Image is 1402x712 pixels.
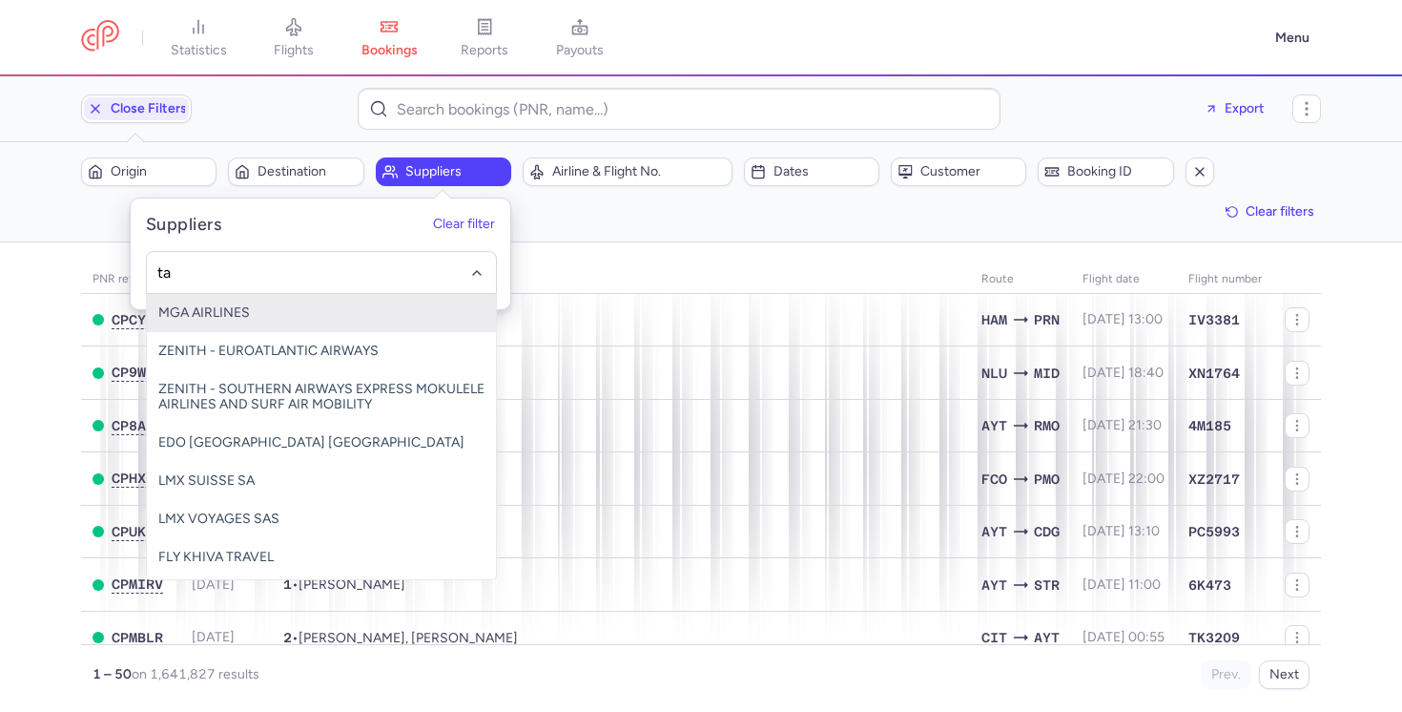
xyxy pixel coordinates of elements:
[981,309,1007,330] span: HAM
[112,365,163,381] button: CP9WCC
[358,88,1000,130] input: Search bookings (PNR, name...)
[1201,660,1251,689] button: Prev.
[158,434,464,450] span: EDO [GEOGRAPHIC_DATA] [GEOGRAPHIC_DATA]
[981,469,1007,490] span: FCO
[461,42,508,59] span: reports
[1082,417,1162,433] span: [DATE] 21:30
[274,42,314,59] span: flights
[1071,265,1177,294] th: flight date
[1034,627,1060,648] span: AYT
[112,576,163,593] button: CPMIRV
[1034,469,1060,490] span: PMO
[1188,470,1240,489] span: XZ2717
[81,94,192,123] button: Close filters
[552,164,726,179] span: Airline & Flight No.
[112,576,163,592] span: CPMIRV
[158,343,379,359] span: ZENITH - EUROATLANTIC AIRWAYS
[283,576,405,593] span: •
[523,157,732,186] button: Airline & Flight No.
[283,630,518,646] span: •
[112,524,163,540] button: CPUKTW
[1188,522,1240,541] span: PC5993
[341,17,437,59] a: bookings
[283,576,292,592] span: 1
[1177,265,1273,294] th: Flight number
[299,630,518,646] span: Abdukhsanjon ERMATOV, Komoliddin ABDURAKHIMOV
[1038,157,1173,186] button: Booking ID
[920,164,1020,179] span: Customer
[1259,660,1309,689] button: Next
[272,265,970,294] th: Passengers
[1082,471,1165,487] span: [DATE] 22:00
[1188,576,1231,595] span: 6K473
[1034,575,1060,596] span: STR
[158,511,279,527] span: LMX VOYAGES SAS
[81,265,180,294] th: PNR reference
[1034,363,1060,384] span: MID
[437,17,532,59] a: reports
[111,101,187,116] span: Close filters
[1191,94,1277,124] button: Export
[81,157,216,186] button: Origin
[532,17,628,59] a: payouts
[112,471,163,486] span: CPHXDK
[1188,628,1240,647] span: TK3209
[1082,365,1164,381] span: [DATE] 18:40
[981,575,1007,596] span: AYT
[981,363,1007,384] span: NLU
[433,218,495,233] button: Clear filter
[158,549,274,565] span: FLY KHIVA TRAVEL
[171,42,227,59] span: statistics
[112,630,163,645] span: CPMBLR
[192,629,235,645] span: [DATE]
[192,576,235,593] span: [DATE]
[93,666,132,682] strong: 1 – 50
[1034,415,1060,436] span: RMO
[112,630,163,646] button: CPMBLR
[1219,198,1321,226] button: Clear filters
[112,418,163,434] button: CP8AHB
[112,365,163,380] span: CP9WCC
[228,157,363,186] button: Destination
[158,304,250,321] span: MGA AIRLINES
[773,164,873,179] span: Dates
[1082,311,1163,327] span: [DATE] 13:00
[299,576,405,593] span: Bulent UYMAZ
[1225,101,1264,115] span: Export
[1067,164,1166,179] span: Booking ID
[258,164,357,179] span: Destination
[111,164,210,179] span: Origin
[1188,416,1231,435] span: 4M185
[112,312,163,328] button: CPCYHA
[112,418,163,433] span: CP8AHB
[556,42,604,59] span: payouts
[970,265,1071,294] th: Route
[981,521,1007,542] span: AYT
[283,630,292,645] span: 2
[132,666,259,682] span: on 1,641,827 results
[1082,629,1165,645] span: [DATE] 00:55
[1188,310,1240,329] span: IV3381
[1082,576,1161,593] span: [DATE] 11:00
[1034,309,1060,330] span: PRN
[158,381,485,412] span: ZENITH - SOUTHERN AIRWAYS EXPRESS MOKULELE AIRLINES AND SURF AIR MOBILITY
[376,157,511,186] button: Suppliers
[112,471,163,487] button: CPHXDK
[361,42,418,59] span: bookings
[151,17,246,59] a: statistics
[405,164,505,179] span: Suppliers
[158,472,255,489] span: LMX SUISSE SA
[891,157,1026,186] button: Customer
[1188,364,1240,383] span: XN1764
[146,214,221,236] h5: Suppliers
[981,627,1007,648] span: CIT
[1082,523,1160,539] span: [DATE] 13:10
[246,17,341,59] a: flights
[1246,204,1314,219] span: Clear filters
[112,524,163,539] span: CPUKTW
[157,262,486,283] input: -searchbox
[1034,521,1060,542] span: CDG
[981,415,1007,436] span: AYT
[1264,20,1321,56] button: Menu
[744,157,879,186] button: Dates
